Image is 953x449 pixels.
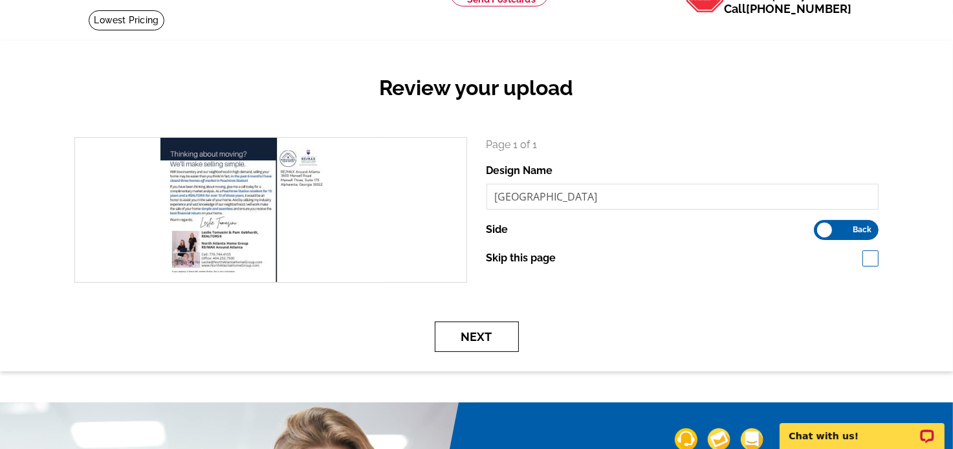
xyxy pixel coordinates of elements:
[853,226,871,233] span: Back
[747,2,852,16] a: [PHONE_NUMBER]
[487,184,879,210] input: File Name
[487,250,556,266] label: Skip this page
[487,163,553,179] label: Design Name
[725,2,852,16] span: Call
[487,222,509,237] label: Side
[65,76,888,100] h2: Review your upload
[771,408,953,449] iframe: LiveChat chat widget
[487,137,879,153] p: Page 1 of 1
[435,322,519,352] button: Next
